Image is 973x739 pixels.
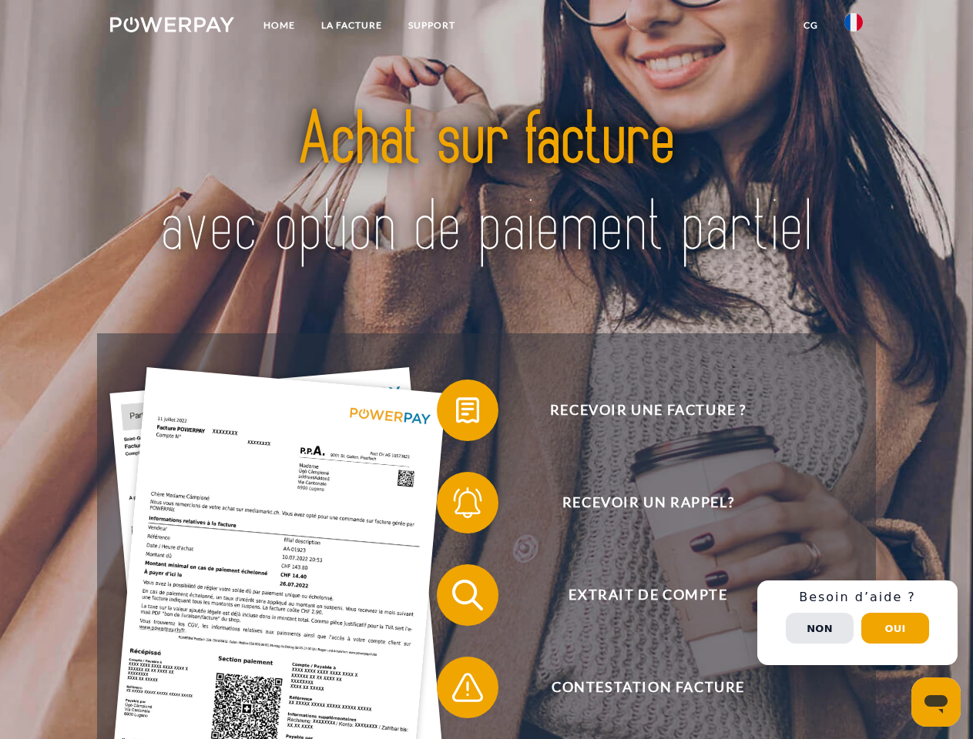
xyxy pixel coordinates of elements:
span: Contestation Facture [459,657,837,718]
div: Schnellhilfe [757,580,958,665]
span: Recevoir un rappel? [459,472,837,533]
button: Recevoir un rappel? [437,472,837,533]
h3: Besoin d’aide ? [767,590,948,605]
img: qb_bill.svg [448,391,487,430]
img: logo-powerpay-white.svg [110,17,234,32]
button: Non [786,613,854,644]
img: title-powerpay_fr.svg [147,74,826,295]
img: qb_bell.svg [448,483,487,522]
button: Contestation Facture [437,657,837,718]
a: CG [790,12,831,39]
img: qb_search.svg [448,576,487,614]
a: LA FACTURE [308,12,395,39]
button: Recevoir une facture ? [437,380,837,441]
span: Recevoir une facture ? [459,380,837,441]
iframe: Bouton de lancement de la fenêtre de messagerie [911,677,961,727]
button: Extrait de compte [437,564,837,626]
img: qb_warning.svg [448,668,487,707]
span: Extrait de compte [459,564,837,626]
a: Home [250,12,308,39]
img: fr [844,13,863,32]
a: Support [395,12,468,39]
button: Oui [861,613,929,644]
